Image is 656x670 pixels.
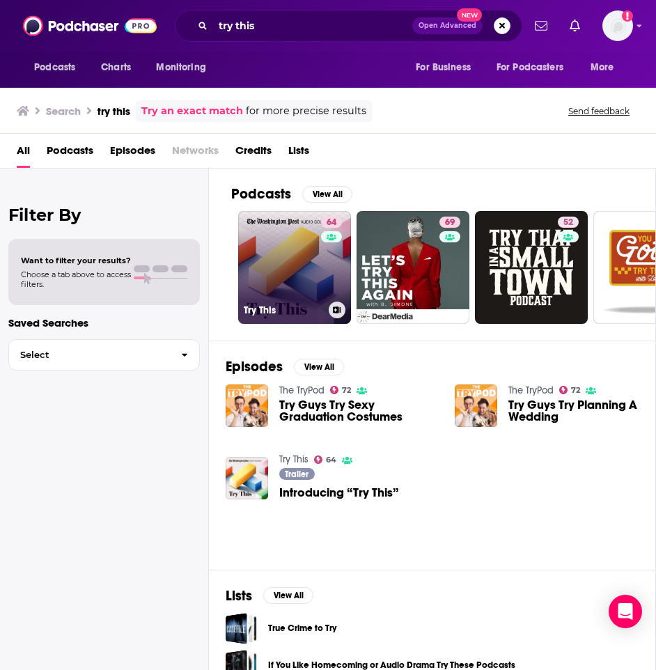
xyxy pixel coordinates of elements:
img: Introducing “Try This” [226,457,268,499]
span: Select [9,350,170,359]
span: Monitoring [156,58,205,77]
span: More [591,58,614,77]
p: Saved Searches [8,316,200,329]
div: Search podcasts, credits, & more... [175,10,522,42]
div: Open Intercom Messenger [609,595,642,628]
a: 69 [439,217,460,228]
a: 52 [475,211,588,324]
span: 64 [326,457,336,463]
span: Want to filter your results? [21,256,131,265]
a: All [17,139,30,168]
button: open menu [406,54,488,81]
a: 64 [314,455,337,464]
button: Select [8,339,200,371]
button: open menu [24,54,93,81]
a: Try Guys Try Sexy Graduation Costumes [279,399,438,423]
a: Lists [288,139,309,168]
h2: Podcasts [231,185,291,203]
span: 72 [571,387,580,394]
img: Podchaser - Follow, Share and Rate Podcasts [23,13,157,39]
a: Credits [235,139,272,168]
a: EpisodesView All [226,358,344,375]
span: New [457,8,482,22]
span: Charts [101,58,131,77]
span: for more precise results [246,103,366,119]
span: 64 [327,216,336,230]
a: ListsView All [226,587,313,605]
a: 69 [357,211,469,324]
a: 72 [330,386,352,394]
h2: Episodes [226,358,283,375]
button: View All [263,587,313,604]
span: 52 [563,216,573,230]
a: Podcasts [47,139,93,168]
a: Episodes [110,139,155,168]
svg: Add a profile image [622,10,633,22]
a: Try This [279,453,309,465]
button: open menu [581,54,632,81]
button: Send feedback [564,105,634,117]
span: Choose a tab above to access filters. [21,270,131,289]
a: 72 [559,386,581,394]
a: PodcastsView All [231,185,352,203]
button: View All [294,359,344,375]
input: Search podcasts, credits, & more... [213,15,412,37]
h3: Search [46,104,81,118]
button: open menu [146,54,224,81]
img: Try Guys Try Sexy Graduation Costumes [226,384,268,427]
span: 69 [445,216,455,230]
a: True Crime to Try [226,613,257,644]
a: The TryPod [508,384,554,396]
button: View All [302,186,352,203]
span: 72 [342,387,351,394]
button: Open AdvancedNew [412,17,483,34]
a: The TryPod [279,384,325,396]
a: 64Try This [238,211,351,324]
button: open menu [487,54,584,81]
a: Introducing “Try This” [279,487,399,499]
a: Charts [92,54,139,81]
a: True Crime to Try [268,621,336,636]
h2: Filter By [8,205,200,225]
span: For Business [416,58,471,77]
h2: Lists [226,587,252,605]
button: Show profile menu [602,10,633,41]
a: 64 [321,217,342,228]
img: Try Guys Try Planning A Wedding [455,384,497,427]
a: 52 [558,217,579,228]
h3: Try This [244,304,323,316]
h3: try this [97,104,130,118]
img: User Profile [602,10,633,41]
a: Show notifications dropdown [564,14,586,38]
span: Open Advanced [419,22,476,29]
span: Trailer [285,470,309,478]
span: For Podcasters [497,58,563,77]
a: Try an exact match [141,103,243,119]
a: Show notifications dropdown [529,14,553,38]
span: Logged in as jciarczynski [602,10,633,41]
span: Networks [172,139,219,168]
span: Podcasts [34,58,75,77]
